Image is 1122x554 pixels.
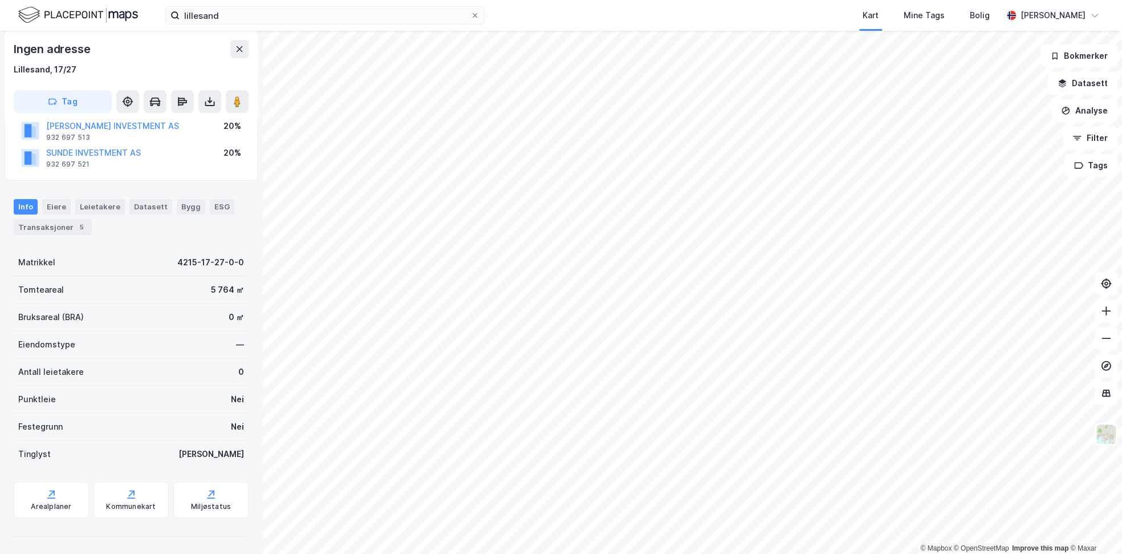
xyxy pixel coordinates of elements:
div: Eiere [42,199,71,214]
div: Bolig [970,9,990,22]
div: Ingen adresse [14,40,92,58]
div: 5 [76,221,87,233]
div: Arealplaner [31,502,71,511]
div: Bygg [177,199,205,214]
div: 0 [238,365,244,379]
div: Lillesand, 17/27 [14,63,76,76]
div: 0 ㎡ [229,310,244,324]
button: Bokmerker [1040,45,1117,67]
div: Punktleie [18,393,56,406]
div: Bruksareal (BRA) [18,310,84,324]
input: Søk på adresse, matrikkel, gårdeiere, leietakere eller personer [180,7,470,24]
div: Matrikkel [18,256,55,269]
div: — [236,338,244,351]
div: Kontrollprogram for chat [1065,499,1122,554]
a: Improve this map [1012,544,1068,552]
a: OpenStreetMap [954,544,1009,552]
div: Festegrunn [18,420,63,434]
iframe: Chat Widget [1065,499,1122,554]
div: Transaksjoner [14,219,92,235]
div: Datasett [129,199,172,214]
button: Tags [1064,154,1117,177]
div: Antall leietakere [18,365,84,379]
div: Kart [863,9,879,22]
button: Analyse [1051,99,1117,122]
div: 932 697 521 [46,160,90,169]
button: Tag [14,90,112,113]
div: Nei [231,393,244,406]
div: Eiendomstype [18,338,75,351]
div: Leietakere [75,199,125,214]
div: Nei [231,420,244,434]
div: Info [14,199,38,214]
div: [PERSON_NAME] [1021,9,1086,22]
div: 5 764 ㎡ [211,283,244,297]
div: Mine Tags [904,9,945,22]
img: Z [1095,423,1117,445]
div: 4215-17-27-0-0 [177,256,244,269]
div: Tinglyst [18,447,51,461]
div: ESG [210,199,234,214]
div: 932 697 513 [46,133,90,142]
div: Miljøstatus [191,502,231,511]
div: 20% [223,146,241,160]
a: Mapbox [920,544,952,552]
div: 20% [223,119,241,133]
button: Filter [1063,127,1117,149]
div: [PERSON_NAME] [178,447,244,461]
div: Kommunekart [106,502,156,511]
button: Datasett [1048,72,1117,95]
div: Tomteareal [18,283,64,297]
img: logo.f888ab2527a4732fd821a326f86c7f29.svg [18,5,138,25]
